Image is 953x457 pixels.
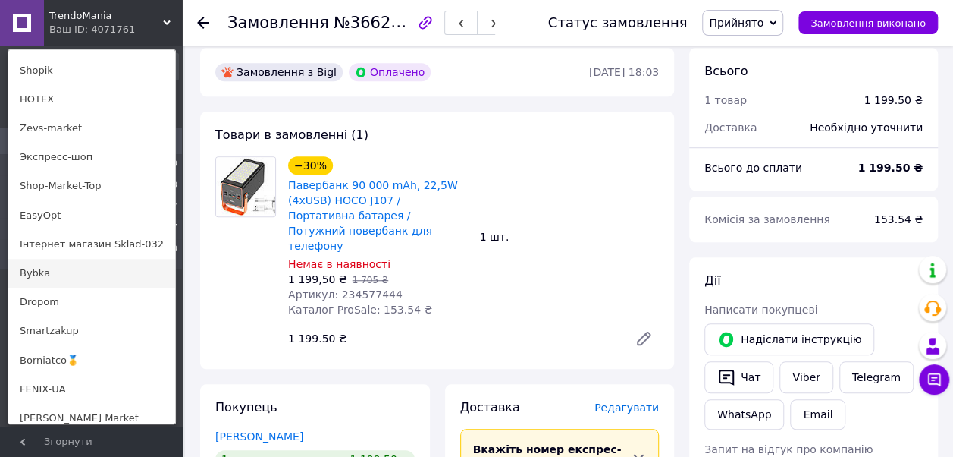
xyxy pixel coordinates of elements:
a: WhatsApp [704,399,784,430]
div: Повернутися назад [197,15,209,30]
a: EasyOpt [8,201,175,230]
a: Bybka [8,259,175,288]
a: Zevs-market [8,114,175,143]
button: Чат [704,361,773,393]
div: Оплачено [349,63,431,81]
div: Статус замовлення [548,15,688,30]
div: Ваш ID: 4071761 [49,23,113,36]
span: Редагувати [594,402,659,414]
span: Дії [704,273,720,288]
span: Доставка [704,121,757,134]
span: Замовлення виконано [810,17,926,29]
a: FENIX-UA [8,375,175,404]
a: [PERSON_NAME] Market [8,404,175,433]
a: Dropom [8,288,175,317]
div: Необхідно уточнити [801,111,932,144]
span: Запит на відгук про компанію [704,443,873,455]
a: Редагувати [629,323,659,354]
span: №366200749 [334,13,441,32]
a: Smartzakup [8,317,175,345]
a: Shopik [8,56,175,85]
a: [PERSON_NAME] [215,430,303,443]
button: Email [790,399,845,430]
span: Товари в замовленні (1) [215,128,368,142]
a: Borniatco🥇 [8,346,175,375]
span: Комісія за замовлення [704,213,830,225]
span: Прийнято [709,17,763,29]
button: Надіслати інструкцію [704,323,874,355]
span: Немає в наявності [288,258,390,270]
a: Shop-Market-Top [8,172,175,200]
span: TrendoMania [49,9,163,23]
span: Замовлення [227,14,329,32]
div: −30% [288,156,333,175]
span: 1 705 ₴ [353,275,388,285]
a: Viber [779,361,832,393]
span: Написати покупцеві [704,304,817,316]
span: Всього до сплати [704,162,802,174]
a: Telegram [839,361,914,393]
span: Покупець [215,400,277,414]
button: Замовлення виконано [798,11,938,34]
span: 1 199,50 ₴ [288,273,347,285]
div: 1 199.50 ₴ [282,328,622,349]
div: 1 шт. [474,226,666,247]
span: 153.54 ₴ [874,213,923,225]
b: 1 199.50 ₴ [857,162,923,174]
a: HOTEX [8,85,175,114]
time: [DATE] 18:03 [589,66,659,78]
a: Павербанк 90 000 mAh, 22,5W (4хUSB) HOCO J107 / Портативна батарея / Потужний повербанк для телефону [288,179,458,252]
div: Замовлення з Bigl [215,63,343,81]
img: Павербанк 90 000 mAh, 22,5W (4хUSB) HOCO J107 / Портативна батарея / Потужний повербанк для телефону [216,157,275,216]
div: 1 199.50 ₴ [864,93,923,108]
span: Каталог ProSale: 153.54 ₴ [288,304,432,316]
span: Всього [704,64,748,78]
span: 1 товар [704,94,747,106]
button: Чат з покупцем [919,364,949,395]
a: Інтернет магазин Sklad-032 [8,230,175,259]
span: Артикул: 234577444 [288,288,403,301]
a: Экспресс-шоп [8,143,175,172]
span: Доставка [460,400,520,414]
